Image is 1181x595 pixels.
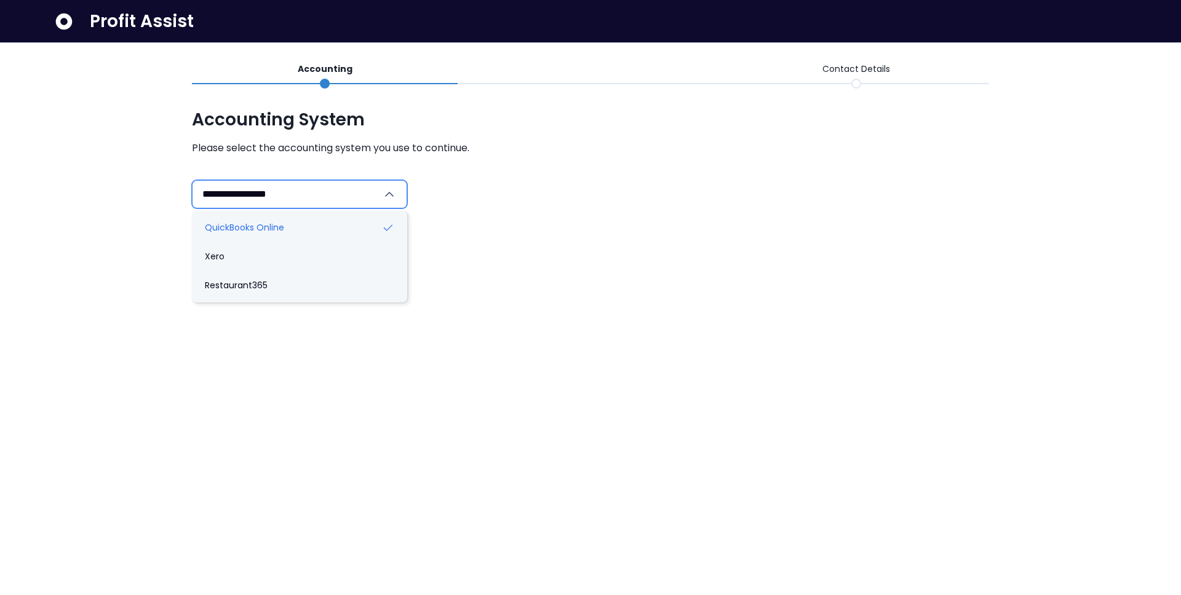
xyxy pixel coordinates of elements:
[822,63,890,76] p: Contact Details
[194,213,405,242] li: QuickBooks Online
[194,242,405,271] li: Xero
[192,109,989,131] span: Accounting System
[194,271,405,300] li: Restaurant365
[192,141,989,156] span: Please select the accounting system you use to continue.
[298,63,352,76] p: Accounting
[90,10,194,33] span: Profit Assist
